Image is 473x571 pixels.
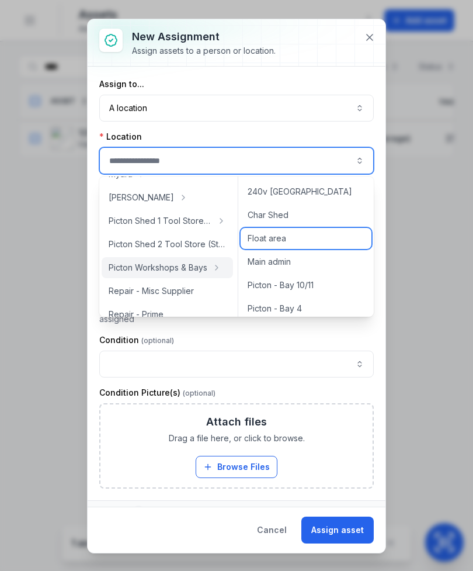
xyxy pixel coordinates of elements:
span: Picton - Bay 10/11 [248,279,314,291]
label: Assign to... [99,78,144,90]
button: Cancel [247,517,297,544]
span: Assets [99,506,145,520]
div: 1 [133,506,145,520]
h3: Attach files [206,414,267,430]
button: A location [99,95,374,122]
span: Repair - Misc Supplier [109,285,194,297]
button: Assets1 [88,501,385,524]
label: Condition Picture(s) [99,387,215,399]
span: Float area [248,233,286,244]
button: Browse Files [196,456,277,478]
span: Drag a file here, or click to browse. [169,432,305,444]
span: Main admin [248,256,291,268]
span: [PERSON_NAME] [109,192,174,203]
span: 240v [GEOGRAPHIC_DATA] [248,186,352,198]
span: Picton - Bay 4 [248,303,302,314]
button: Assign asset [301,517,374,544]
label: Condition [99,334,174,346]
div: Assign assets to a person or location. [132,45,276,57]
h3: New assignment [132,29,276,45]
span: Repair - Prime [109,309,164,320]
label: Location [99,131,142,143]
span: Picton Shed 1 Tool Store (Storage) [109,215,212,227]
span: Char Shed [248,209,288,221]
span: Picton Shed 2 Tool Store (Storage) [109,238,226,250]
span: Picton Workshops & Bays [109,262,207,274]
